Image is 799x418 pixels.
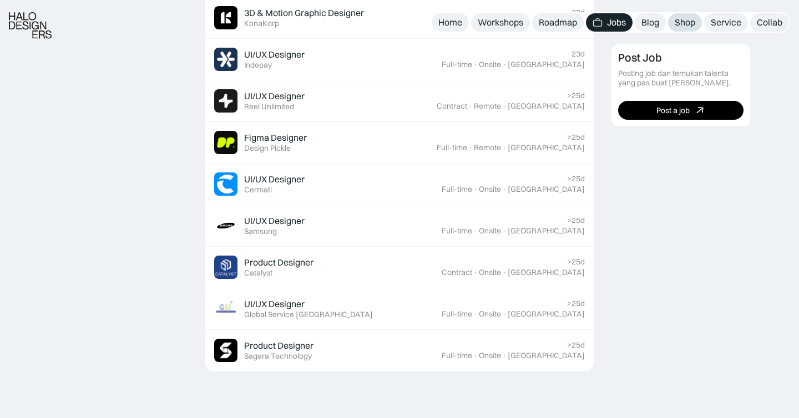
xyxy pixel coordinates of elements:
div: 23d [572,8,585,17]
div: · [502,185,507,194]
div: Onsite [479,185,501,194]
div: Full-time [442,351,472,360]
div: Workshops [478,17,523,28]
div: [GEOGRAPHIC_DATA] [508,143,585,152]
div: [GEOGRAPHIC_DATA] [508,60,585,69]
a: Job ImageUI/UX DesignerIndepay23dFull-time·Onsite·[GEOGRAPHIC_DATA] [205,39,594,80]
a: Collab [750,13,789,32]
div: Full-time [442,309,472,319]
img: Job Image [214,172,237,196]
a: Job ImageUI/UX DesignerReel Unlimited>25dContract·Remote·[GEOGRAPHIC_DATA] [205,80,594,122]
a: Job ImageUI/UX DesignerGlobal Service [GEOGRAPHIC_DATA]>25dFull-time·Onsite·[GEOGRAPHIC_DATA] [205,288,594,330]
div: Reel Unlimited [244,102,294,111]
div: Onsite [479,351,501,360]
img: Job Image [214,48,237,71]
div: Full-time [442,185,472,194]
div: Global Service [GEOGRAPHIC_DATA] [244,310,373,319]
div: >25d [567,91,585,100]
img: Job Image [214,339,237,362]
a: Workshops [471,13,530,32]
img: Job Image [214,89,237,113]
div: [GEOGRAPHIC_DATA] [508,185,585,194]
div: · [473,185,478,194]
div: UI/UX Designer [244,215,305,227]
div: Contract [437,101,467,111]
img: Job Image [214,256,237,279]
img: Job Image [214,6,237,29]
div: Samsung [244,227,277,236]
div: Shop [675,17,695,28]
div: >25d [567,257,585,267]
div: UI/UX Designer [244,49,305,60]
div: [GEOGRAPHIC_DATA] [508,309,585,319]
a: Job ImageUI/UX DesignerCermati>25dFull-time·Onsite·[GEOGRAPHIC_DATA] [205,164,594,205]
a: Job ImageUI/UX DesignerSamsung>25dFull-time·Onsite·[GEOGRAPHIC_DATA] [205,205,594,247]
div: >25d [567,174,585,183]
div: · [473,226,478,236]
div: UI/UX Designer [244,298,305,310]
div: >25d [567,299,585,308]
div: KonaKorp [244,19,279,28]
div: >25d [567,340,585,350]
div: >25d [567,132,585,142]
div: UI/UX Designer [244,174,305,185]
div: 23d [572,49,585,59]
div: Home [438,17,462,28]
div: Post a job [656,105,690,115]
div: UI/UX Designer [244,90,305,102]
a: Blog [635,13,666,32]
div: [GEOGRAPHIC_DATA] [508,226,585,236]
div: · [473,268,478,277]
div: Catalyst [244,268,272,278]
div: Post Job [618,51,662,64]
a: Job ImageProduct DesignerCatalyst>25dContract·Onsite·[GEOGRAPHIC_DATA] [205,247,594,288]
div: Onsite [479,268,501,277]
img: Job Image [214,297,237,320]
a: Shop [668,13,702,32]
div: Indepay [244,60,272,70]
img: Job Image [214,131,237,154]
div: Sagara Technology [244,351,312,361]
div: · [502,143,507,152]
div: Blog [641,17,659,28]
div: Full-time [442,60,472,69]
div: >25d [567,216,585,225]
div: Service [711,17,741,28]
div: Product Designer [244,340,313,351]
div: 3D & Motion Graphic Designer [244,7,364,19]
div: · [502,101,507,111]
div: Design Pickle [244,144,291,153]
a: Jobs [586,13,633,32]
a: Post a job [618,101,744,120]
div: Onsite [479,226,501,236]
img: Job Image [214,214,237,237]
a: Home [432,13,469,32]
a: Roadmap [532,13,584,32]
div: · [473,60,478,69]
div: Posting job dan temukan talenta yang pas buat [PERSON_NAME]. [618,69,744,88]
div: [GEOGRAPHIC_DATA] [508,268,585,277]
div: Cermati [244,185,272,195]
a: Job ImageFigma DesignerDesign Pickle>25dFull-time·Remote·[GEOGRAPHIC_DATA] [205,122,594,164]
div: Full-time [442,226,472,236]
div: · [473,309,478,319]
div: Full-time [437,143,467,152]
div: [GEOGRAPHIC_DATA] [508,351,585,360]
div: · [502,60,507,69]
div: · [502,268,507,277]
a: Service [704,13,748,32]
div: Onsite [479,60,501,69]
div: · [473,351,478,360]
a: Job ImageProduct DesignerSagara Technology>25dFull-time·Onsite·[GEOGRAPHIC_DATA] [205,330,594,371]
div: Remote [474,143,501,152]
div: · [502,309,507,319]
div: Figma Designer [244,132,307,144]
div: Roadmap [539,17,577,28]
div: · [502,226,507,236]
div: Product Designer [244,257,313,268]
div: Remote [474,101,501,111]
div: · [502,351,507,360]
div: · [468,101,473,111]
div: Jobs [607,17,626,28]
div: Contract [442,268,472,277]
